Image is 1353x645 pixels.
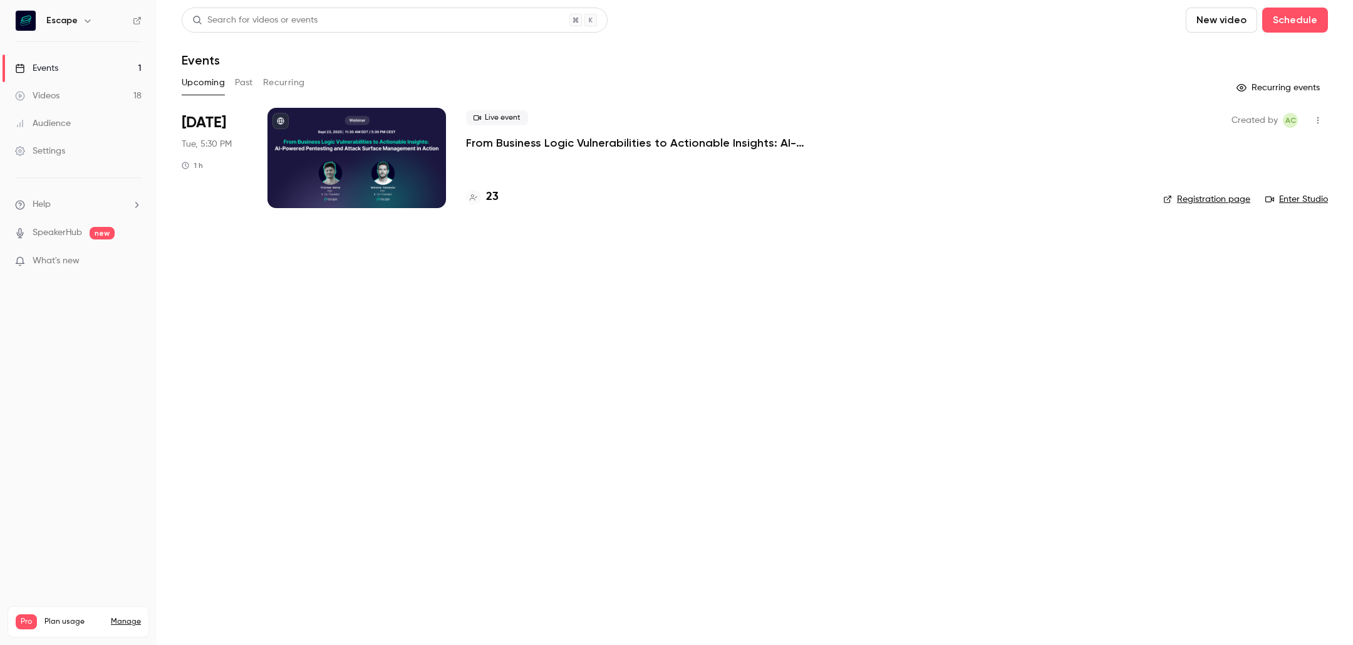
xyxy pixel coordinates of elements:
[466,135,842,150] a: From Business Logic Vulnerabilities to Actionable Insights: AI-powered Pentesting + ASM in Action
[192,14,318,27] div: Search for videos or events
[182,108,247,208] div: Sep 23 Tue, 5:30 PM (Europe/Amsterdam)
[182,113,226,133] span: [DATE]
[1285,113,1296,128] span: AC
[182,160,203,170] div: 1 h
[16,614,37,629] span: Pro
[15,117,71,130] div: Audience
[33,198,51,211] span: Help
[182,53,220,68] h1: Events
[263,73,305,93] button: Recurring
[90,227,115,239] span: new
[33,226,82,239] a: SpeakerHub
[1262,8,1328,33] button: Schedule
[1283,113,1298,128] span: Alexandra Charikova
[466,110,528,125] span: Live event
[15,145,65,157] div: Settings
[46,14,78,27] h6: Escape
[1231,78,1328,98] button: Recurring events
[182,138,232,150] span: Tue, 5:30 PM
[33,254,80,268] span: What's new
[486,189,499,206] h4: 23
[44,617,103,627] span: Plan usage
[127,256,142,267] iframe: Noticeable Trigger
[16,11,36,31] img: Escape
[15,198,142,211] li: help-dropdown-opener
[466,189,499,206] a: 23
[1231,113,1278,128] span: Created by
[15,62,58,75] div: Events
[1186,8,1257,33] button: New video
[1163,193,1250,206] a: Registration page
[1265,193,1328,206] a: Enter Studio
[182,73,225,93] button: Upcoming
[15,90,60,102] div: Videos
[111,617,141,627] a: Manage
[235,73,253,93] button: Past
